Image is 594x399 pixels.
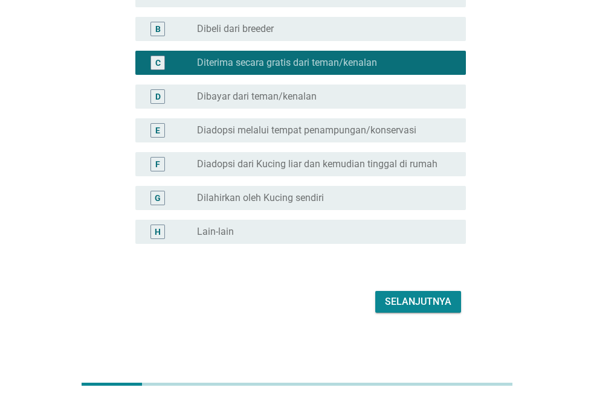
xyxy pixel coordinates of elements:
[197,91,317,103] label: Dibayar dari teman/kenalan
[375,291,461,313] button: Selanjutnya
[197,226,234,238] label: Lain-lain
[155,90,161,103] div: D
[197,23,274,35] label: Dibeli dari breeder
[155,225,161,238] div: H
[385,295,451,309] div: Selanjutnya
[155,124,160,136] div: E
[197,192,324,204] label: Dilahirkan oleh Kucing sendiri
[197,124,416,136] label: Diadopsi melalui tempat penampungan/konservasi
[197,57,377,69] label: Diterima secara gratis dari teman/kenalan
[197,158,437,170] label: Diadopsi dari Kucing liar dan kemudian tinggal di rumah
[155,22,161,35] div: B
[155,158,160,170] div: F
[155,56,161,69] div: C
[155,191,161,204] div: G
